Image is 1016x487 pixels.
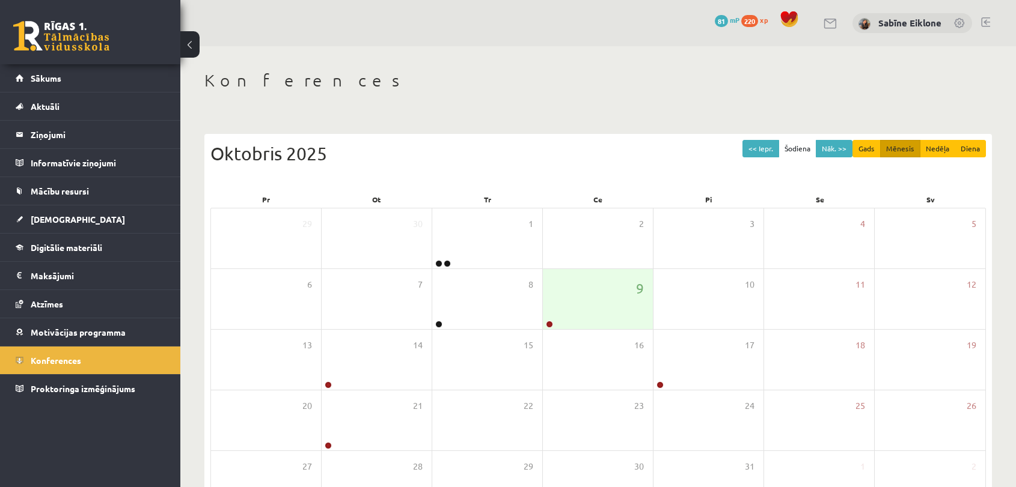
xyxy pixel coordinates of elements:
[524,399,533,413] span: 22
[16,290,165,318] a: Atzīmes
[760,15,768,25] span: xp
[16,262,165,289] a: Maksājumi
[16,318,165,346] a: Motivācijas programma
[418,278,423,291] span: 7
[730,15,739,25] span: mP
[31,242,102,253] span: Digitālie materiāli
[528,217,533,231] span: 1
[16,64,165,92] a: Sākums
[16,121,165,148] a: Ziņojumi
[741,15,758,27] span: 220
[634,399,644,413] span: 23
[16,346,165,374] a: Konferences
[31,383,135,394] span: Proktoringa izmēģinājums
[302,339,312,352] span: 13
[816,140,852,157] button: Nāk. >>
[321,191,432,208] div: Ot
[875,191,986,208] div: Sv
[31,73,61,83] span: Sākums
[653,191,764,208] div: Pi
[750,217,754,231] span: 3
[210,140,986,167] div: Oktobris 2025
[31,149,165,177] legend: Informatīvie ziņojumi
[745,460,754,473] span: 31
[302,399,312,413] span: 20
[16,205,165,233] a: [DEMOGRAPHIC_DATA]
[967,399,976,413] span: 26
[16,234,165,261] a: Digitālie materiāli
[413,339,423,352] span: 14
[972,217,976,231] span: 5
[967,339,976,352] span: 19
[31,327,126,337] span: Motivācijas programma
[878,17,941,29] a: Sabīne Eiklone
[639,217,644,231] span: 2
[742,140,779,157] button: << Iepr.
[16,177,165,205] a: Mācību resursi
[31,121,165,148] legend: Ziņojumi
[31,186,89,196] span: Mācību resursi
[528,278,533,291] span: 8
[16,375,165,402] a: Proktoringa izmēģinājums
[413,460,423,473] span: 28
[745,278,754,291] span: 10
[852,140,881,157] button: Gads
[432,191,543,208] div: Tr
[860,460,865,473] span: 1
[764,191,875,208] div: Se
[307,278,312,291] span: 6
[741,15,774,25] a: 220 xp
[31,298,63,309] span: Atzīmes
[524,339,533,352] span: 15
[855,399,865,413] span: 25
[858,18,871,30] img: Sabīne Eiklone
[920,140,955,157] button: Nedēļa
[855,278,865,291] span: 11
[31,262,165,289] legend: Maksājumi
[860,217,865,231] span: 4
[972,460,976,473] span: 2
[967,278,976,291] span: 12
[210,191,321,208] div: Pr
[13,21,109,51] a: Rīgas 1. Tālmācības vidusskola
[413,217,423,231] span: 30
[634,339,644,352] span: 16
[880,140,920,157] button: Mēnesis
[745,399,754,413] span: 24
[855,339,865,352] span: 18
[955,140,986,157] button: Diena
[204,70,992,91] h1: Konferences
[636,278,644,298] span: 9
[543,191,653,208] div: Ce
[715,15,728,27] span: 81
[302,217,312,231] span: 29
[16,149,165,177] a: Informatīvie ziņojumi
[413,399,423,413] span: 21
[524,460,533,473] span: 29
[31,101,60,112] span: Aktuāli
[31,355,81,366] span: Konferences
[16,92,165,120] a: Aktuāli
[779,140,816,157] button: Šodiena
[634,460,644,473] span: 30
[715,15,739,25] a: 81 mP
[302,460,312,473] span: 27
[31,214,125,225] span: [DEMOGRAPHIC_DATA]
[745,339,754,352] span: 17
